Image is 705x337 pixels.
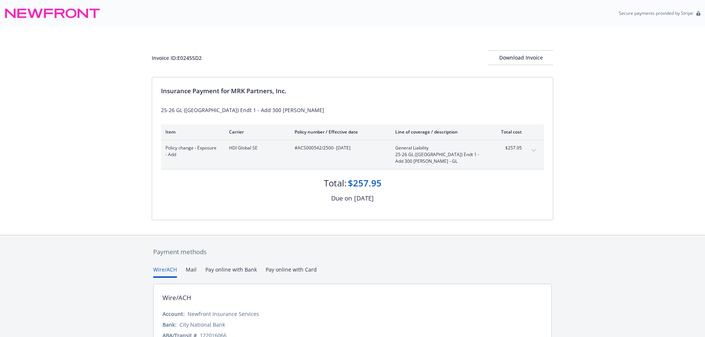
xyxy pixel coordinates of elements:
span: 25-26 GL ([GEOGRAPHIC_DATA]) Endt 1 - Add 300 [PERSON_NAME] - GL [395,151,482,165]
div: Invoice ID: E02455D2 [152,54,202,62]
div: Policy change - Exposure - AddHDI Global SE#ACS000542/2500- [DATE]General Liability25-26 GL ([GEO... [161,140,544,169]
button: Pay online with Card [266,266,317,278]
div: Wire/ACH [162,293,191,303]
span: Policy change - Exposure - Add [165,145,217,158]
div: Carrier [229,129,283,135]
div: 25-26 GL ([GEOGRAPHIC_DATA]) Endt 1 - Add 300 [PERSON_NAME] [161,106,544,114]
div: Insurance Payment for MRK Partners, Inc. [161,86,544,96]
div: [DATE] [354,193,374,203]
span: General Liability [395,145,482,151]
div: Download Invoice [489,51,553,65]
button: Download Invoice [489,50,553,65]
button: expand content [528,145,540,156]
div: Line of coverage / description [395,129,482,135]
div: Policy number / Effective date [295,129,383,135]
span: #ACS000542/2500 - [DATE] [295,145,383,151]
div: $257.95 [348,177,382,189]
button: Wire/ACH [153,266,177,278]
div: Total cost [494,129,522,135]
div: City National Bank [179,321,225,328]
span: General Liability25-26 GL ([GEOGRAPHIC_DATA]) Endt 1 - Add 300 [PERSON_NAME] - GL [395,145,482,165]
div: Bank: [162,321,177,328]
div: Due on [331,193,352,203]
span: HDI Global SE [229,145,283,151]
div: Account: [162,310,185,318]
div: Newfront Insurance Services [188,310,259,318]
div: Item [165,129,217,135]
button: Pay online with Bank [205,266,257,278]
div: Payment methods [153,247,552,257]
button: Mail [186,266,197,278]
p: Secure payments provided by Stripe [619,10,693,16]
div: Total: [324,177,346,189]
span: $257.95 [494,145,522,151]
